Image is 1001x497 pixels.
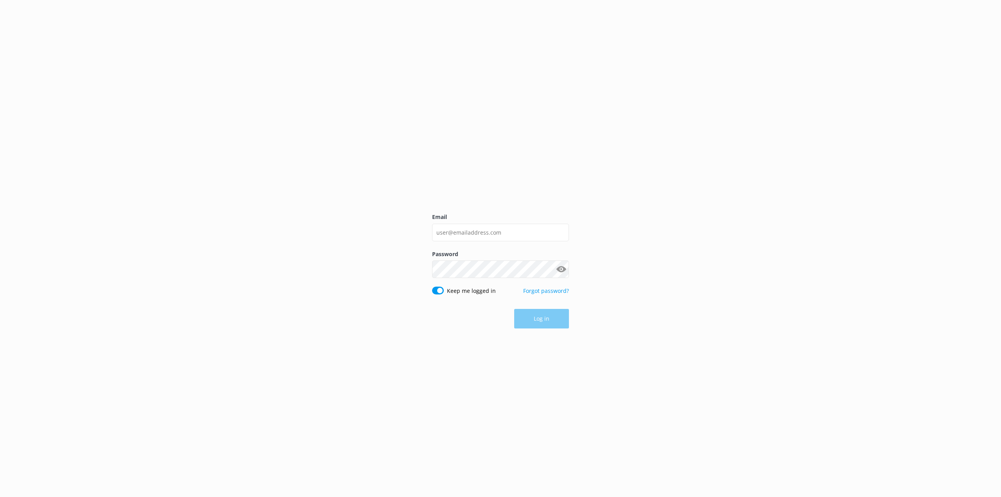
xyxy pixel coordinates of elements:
[523,287,569,294] a: Forgot password?
[432,224,569,241] input: user@emailaddress.com
[432,213,569,221] label: Email
[447,287,496,295] label: Keep me logged in
[432,250,569,258] label: Password
[553,262,569,277] button: Show password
